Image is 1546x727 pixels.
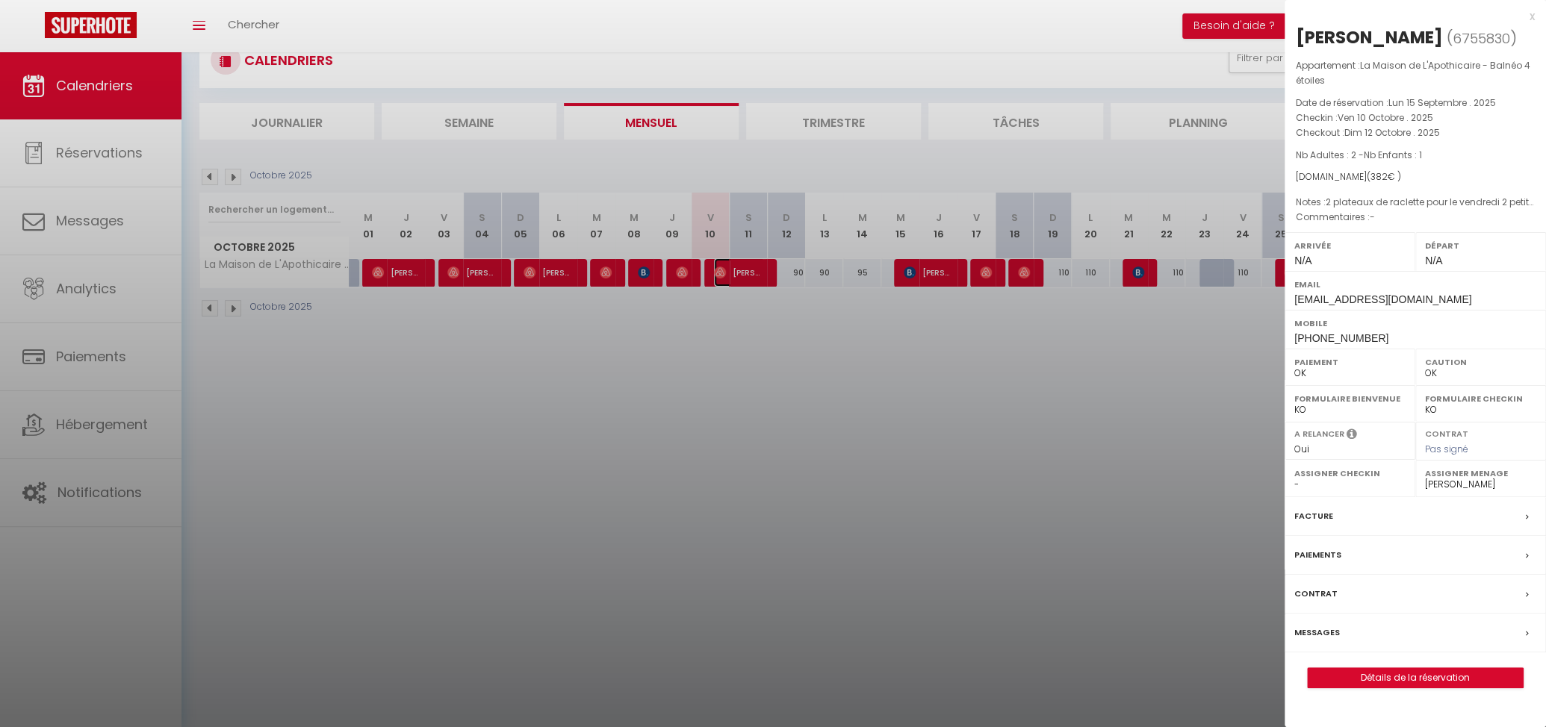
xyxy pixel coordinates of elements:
[1294,332,1388,344] span: [PHONE_NUMBER]
[1294,547,1341,563] label: Paiements
[1294,625,1340,640] label: Messages
[1294,293,1471,305] span: [EMAIL_ADDRESS][DOMAIN_NAME]
[1294,238,1406,253] label: Arrivée
[1294,466,1406,481] label: Assigner Checkin
[1425,466,1536,481] label: Assigner Menage
[1294,255,1311,266] span: N/A
[1447,28,1517,49] span: ( )
[1388,96,1496,109] span: Lun 15 Septembre . 2025
[1425,238,1536,253] label: Départ
[1296,195,1535,210] p: Notes :
[1370,170,1388,183] span: 382
[1296,170,1535,184] div: [DOMAIN_NAME]
[1344,126,1440,139] span: Dim 12 Octobre . 2025
[1294,428,1344,440] label: A relancer
[1307,667,1524,688] button: Détails de la réservation
[1294,277,1536,292] label: Email
[1338,111,1433,124] span: Ven 10 Octobre . 2025
[1296,58,1535,88] p: Appartement :
[1296,125,1535,140] p: Checkout :
[1425,255,1442,266] span: N/A
[1296,25,1443,49] div: [PERSON_NAME]
[1425,443,1468,455] span: Pas signé
[1425,428,1468,437] label: Contrat
[1296,59,1530,87] span: La Maison de L'Apothicaire - Balnéo 4 étoiles
[1364,149,1422,161] span: Nb Enfants : 1
[1453,29,1510,48] span: 6755830
[1347,428,1357,444] i: Sélectionner OUI si vous souhaiter envoyer les séquences de messages post-checkout
[1294,355,1406,369] label: Paiement
[1294,316,1536,331] label: Mobile
[1425,391,1536,406] label: Formulaire Checkin
[1367,170,1401,183] span: ( € )
[1296,149,1422,161] span: Nb Adultes : 2 -
[1296,96,1535,110] p: Date de réservation :
[1296,210,1535,225] p: Commentaires :
[1425,355,1536,369] label: Caution
[1294,508,1333,524] label: Facture
[1285,7,1535,25] div: x
[1370,210,1375,223] span: -
[1308,668,1523,687] a: Détails de la réservation
[1296,110,1535,125] p: Checkin :
[1294,391,1406,406] label: Formulaire Bienvenue
[1294,586,1338,602] label: Contrat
